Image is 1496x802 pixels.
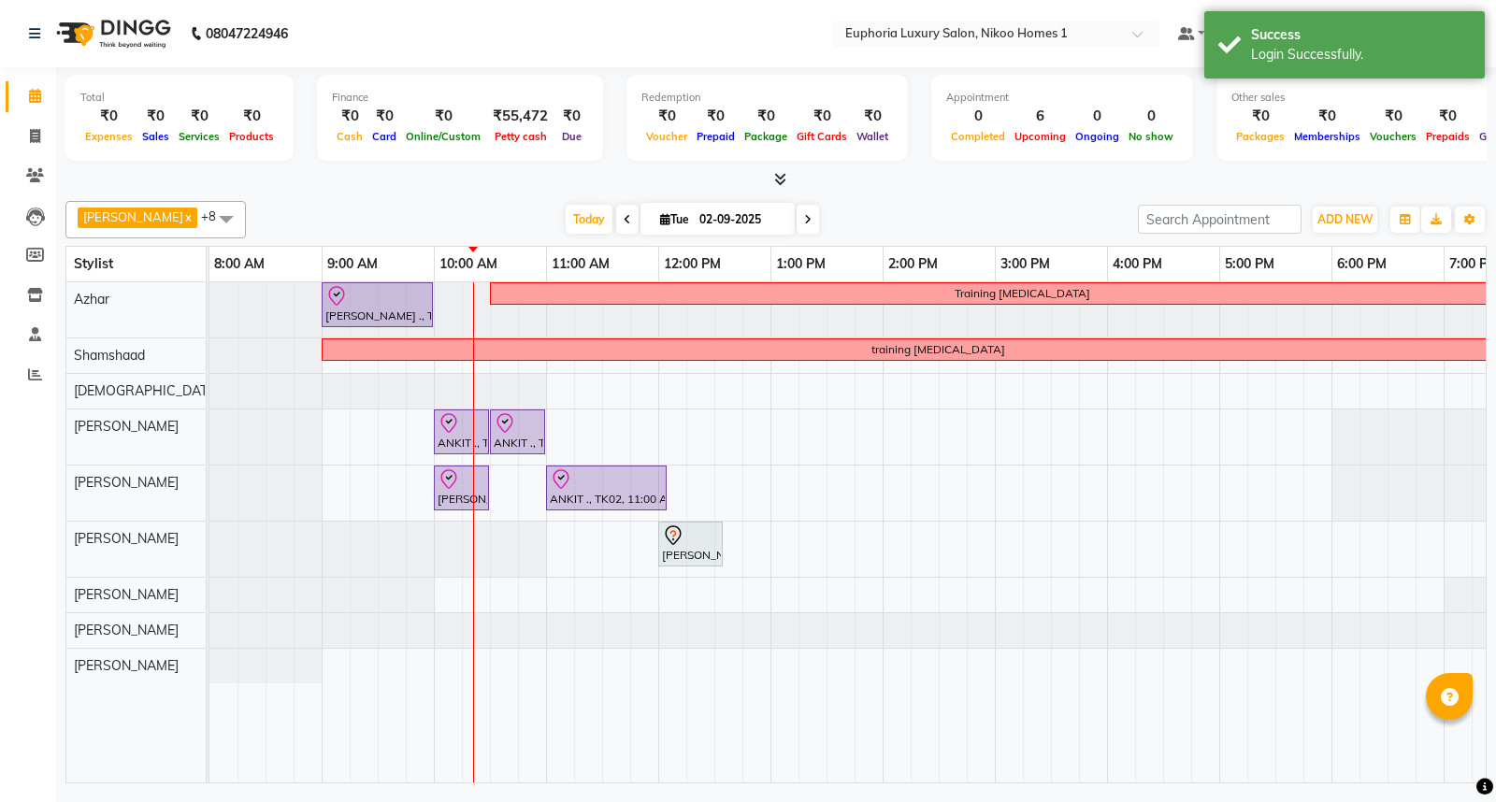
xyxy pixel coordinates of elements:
[641,90,893,106] div: Redemption
[1365,106,1421,127] div: ₹0
[1124,130,1178,143] span: No show
[74,586,179,603] span: [PERSON_NAME]
[641,130,692,143] span: Voucher
[332,106,367,127] div: ₹0
[174,130,224,143] span: Services
[655,212,694,226] span: Tue
[641,106,692,127] div: ₹0
[557,130,586,143] span: Due
[74,530,179,547] span: [PERSON_NAME]
[946,90,1178,106] div: Appointment
[955,285,1090,302] div: Training [MEDICAL_DATA]
[659,251,726,278] a: 12:00 PM
[183,209,192,224] a: x
[548,468,665,508] div: ANKIT ., TK02, 11:00 AM-12:05 PM, EP-Calmagic Treatment
[555,106,588,127] div: ₹0
[83,209,183,224] span: [PERSON_NAME]
[367,130,401,143] span: Card
[852,106,893,127] div: ₹0
[201,208,230,223] span: +8
[137,106,174,127] div: ₹0
[137,130,174,143] span: Sales
[74,382,220,399] span: [DEMOGRAPHIC_DATA]
[1365,130,1421,143] span: Vouchers
[485,106,555,127] div: ₹55,472
[694,206,787,234] input: 2025-09-02
[74,291,109,308] span: Azhar
[74,474,179,491] span: [PERSON_NAME]
[174,106,224,127] div: ₹0
[692,106,740,127] div: ₹0
[566,205,612,234] span: Today
[1108,251,1167,278] a: 4:00 PM
[332,130,367,143] span: Cash
[80,90,279,106] div: Total
[1317,212,1373,226] span: ADD NEW
[436,468,487,508] div: [PERSON_NAME] ., TK01, 10:00 AM-10:30 AM, EP-Instant Clean-Up
[74,255,113,272] span: Stylist
[48,7,176,60] img: logo
[224,106,279,127] div: ₹0
[209,251,269,278] a: 8:00 AM
[692,130,740,143] span: Prepaid
[74,622,179,638] span: [PERSON_NAME]
[1010,106,1071,127] div: 6
[1071,106,1124,127] div: 0
[367,106,401,127] div: ₹0
[74,418,179,435] span: [PERSON_NAME]
[1138,205,1302,234] input: Search Appointment
[490,130,552,143] span: Petty cash
[1332,251,1391,278] a: 6:00 PM
[1231,106,1289,127] div: ₹0
[660,524,721,564] div: [PERSON_NAME] ., TK03, 12:00 PM-12:35 PM, EP-Full Arms Catridge Wax
[884,251,942,278] a: 2:00 PM
[324,285,431,324] div: [PERSON_NAME] ., TK01, 09:00 AM-10:00 AM, EP-Artistic Cut - Creative Stylist
[946,130,1010,143] span: Completed
[1313,207,1377,233] button: ADD NEW
[1010,130,1071,143] span: Upcoming
[1289,130,1365,143] span: Memberships
[401,130,485,143] span: Online/Custom
[332,90,588,106] div: Finance
[547,251,614,278] a: 11:00 AM
[792,106,852,127] div: ₹0
[80,130,137,143] span: Expenses
[740,106,792,127] div: ₹0
[792,130,852,143] span: Gift Cards
[771,251,830,278] a: 1:00 PM
[1231,130,1289,143] span: Packages
[436,412,487,451] div: ANKIT ., TK02, 10:00 AM-10:30 AM, EL-HAIR CUT (Senior Stylist) with hairwash MEN
[1220,251,1279,278] a: 5:00 PM
[401,106,485,127] div: ₹0
[435,251,502,278] a: 10:00 AM
[1289,106,1365,127] div: ₹0
[871,341,1005,358] div: training [MEDICAL_DATA]
[1124,106,1178,127] div: 0
[323,251,382,278] a: 9:00 AM
[946,106,1010,127] div: 0
[1421,130,1474,143] span: Prepaids
[224,130,279,143] span: Products
[74,347,145,364] span: Shamshaad
[1071,130,1124,143] span: Ongoing
[996,251,1055,278] a: 3:00 PM
[492,412,543,451] div: ANKIT ., TK02, 10:30 AM-11:00 AM, EP-[PERSON_NAME] Trim/Design MEN
[852,130,893,143] span: Wallet
[1251,45,1471,64] div: Login Successfully.
[206,7,288,60] b: 08047224946
[74,657,179,674] span: [PERSON_NAME]
[740,130,792,143] span: Package
[1251,25,1471,45] div: Success
[1421,106,1474,127] div: ₹0
[80,106,137,127] div: ₹0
